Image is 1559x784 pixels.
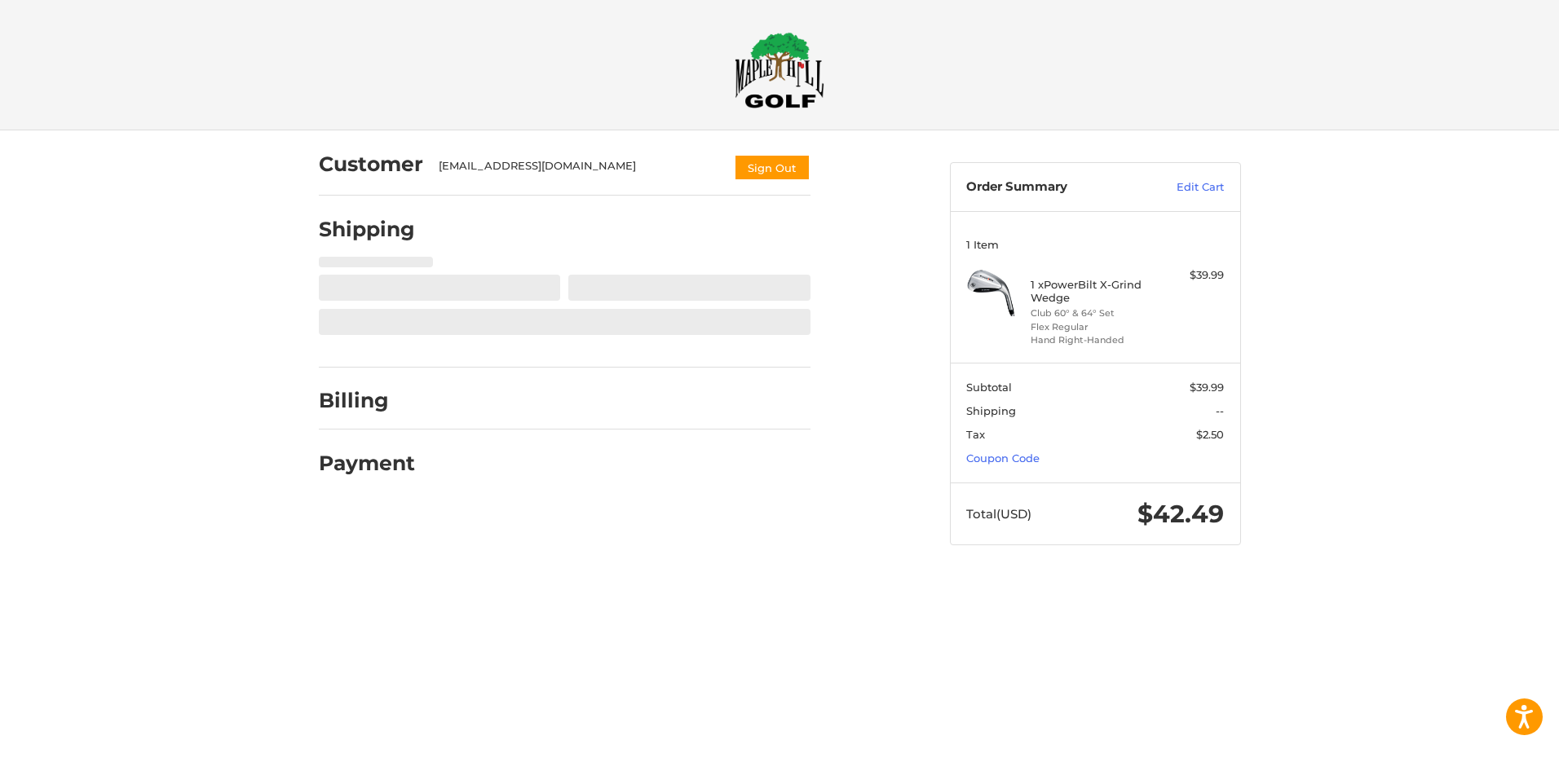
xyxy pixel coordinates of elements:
li: Club 60° & 64° Set [1031,306,1155,320]
button: Sign Out [734,154,810,181]
div: [EMAIL_ADDRESS][DOMAIN_NAME] [439,158,718,181]
h3: Order Summary [966,179,1142,196]
span: Subtotal [966,381,1012,394]
iframe: Google Customer Reviews [1424,740,1559,784]
h2: Shipping [319,217,415,242]
span: $39.99 [1190,381,1224,394]
h2: Billing [319,388,414,413]
span: Total (USD) [966,506,1031,522]
li: Hand Right-Handed [1031,333,1155,347]
img: Maple Hill Golf [735,32,824,108]
span: $2.50 [1196,428,1224,441]
div: $39.99 [1159,267,1224,284]
li: Flex Regular [1031,320,1155,334]
span: -- [1216,404,1224,417]
h2: Customer [319,152,423,177]
span: $42.49 [1137,499,1224,529]
h3: 1 Item [966,238,1224,251]
span: Tax [966,428,985,441]
a: Edit Cart [1142,179,1224,196]
h4: 1 x PowerBilt X-Grind Wedge [1031,278,1155,305]
span: Shipping [966,404,1016,417]
h2: Payment [319,451,415,476]
a: Coupon Code [966,451,1040,465]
